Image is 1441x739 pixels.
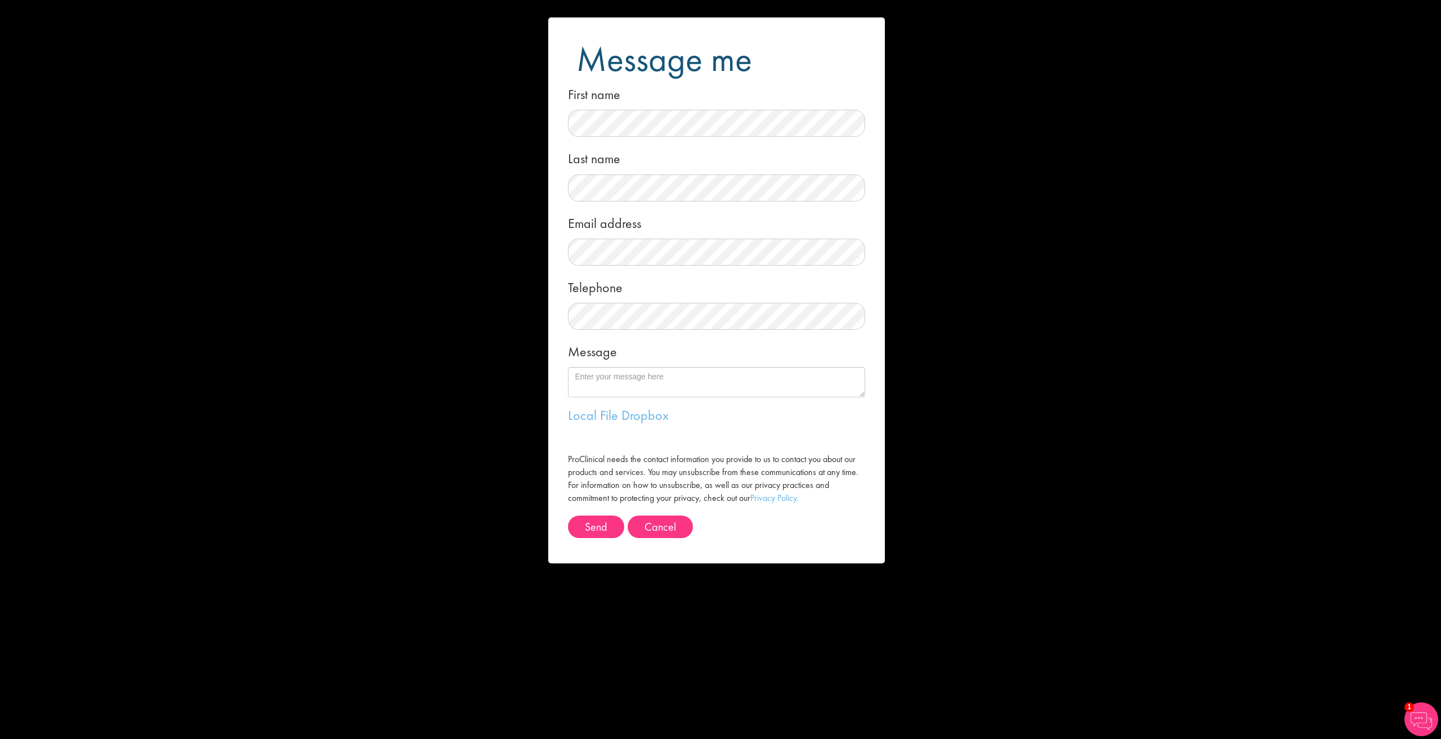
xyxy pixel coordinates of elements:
[568,453,865,504] label: ProClinical needs the contact information you provide to us to contact you about our products and...
[628,516,693,538] button: Cancel
[568,274,623,297] label: Telephone
[568,145,620,168] label: Last name
[621,406,669,424] a: Dropbox
[1404,702,1414,712] span: 1
[568,516,624,538] button: Send
[1404,702,1438,736] img: Chatbot
[568,338,617,361] label: Message
[568,210,641,233] label: Email address
[568,406,618,424] a: Local File
[750,492,799,504] a: Privacy Policy.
